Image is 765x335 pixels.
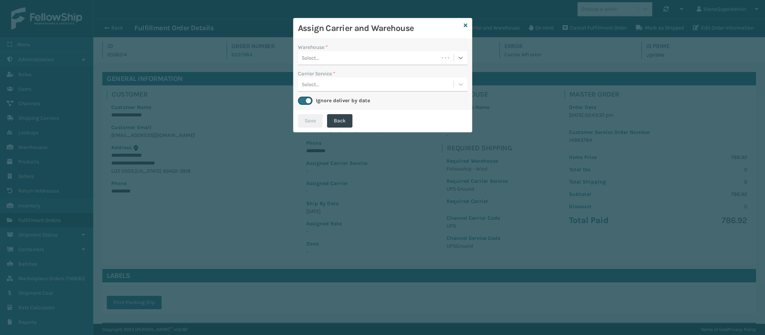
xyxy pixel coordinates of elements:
[298,43,328,51] label: Warehouse
[302,54,319,62] div: Select...
[298,70,335,78] label: Carrier Service
[298,114,323,128] button: Save
[298,23,461,34] h3: Assign Carrier and Warehouse
[316,97,370,104] label: Ignore deliver by date
[302,81,319,88] div: Select...
[327,114,352,128] button: Back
